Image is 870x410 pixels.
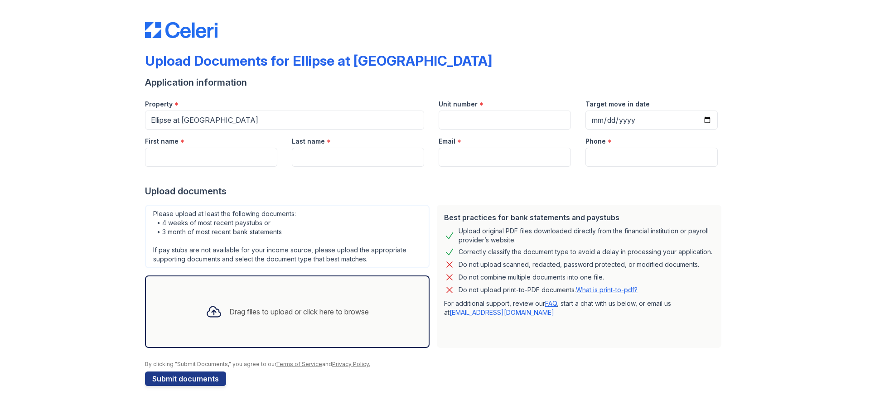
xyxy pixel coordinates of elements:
[459,272,604,283] div: Do not combine multiple documents into one file.
[145,371,226,386] button: Submit documents
[459,227,714,245] div: Upload original PDF files downloaded directly from the financial institution or payroll provider’...
[585,137,606,146] label: Phone
[145,361,725,368] div: By clicking "Submit Documents," you agree to our and
[229,306,369,317] div: Drag files to upload or click here to browse
[145,185,725,198] div: Upload documents
[832,374,861,401] iframe: chat widget
[576,286,638,294] a: What is print-to-pdf?
[545,299,557,307] a: FAQ
[444,212,714,223] div: Best practices for bank statements and paystubs
[292,137,325,146] label: Last name
[276,361,322,367] a: Terms of Service
[449,309,554,316] a: [EMAIL_ADDRESS][DOMAIN_NAME]
[145,205,430,268] div: Please upload at least the following documents: • 4 weeks of most recent paystubs or • 3 month of...
[439,100,478,109] label: Unit number
[459,246,712,257] div: Correctly classify the document type to avoid a delay in processing your application.
[145,76,725,89] div: Application information
[145,53,492,69] div: Upload Documents for Ellipse at [GEOGRAPHIC_DATA]
[459,285,638,294] p: Do not upload print-to-PDF documents.
[444,299,714,317] p: For additional support, review our , start a chat with us below, or email us at
[459,259,699,270] div: Do not upload scanned, redacted, password protected, or modified documents.
[145,137,179,146] label: First name
[145,100,173,109] label: Property
[439,137,455,146] label: Email
[332,361,370,367] a: Privacy Policy.
[145,22,217,38] img: CE_Logo_Blue-a8612792a0a2168367f1c8372b55b34899dd931a85d93a1a3d3e32e68fde9ad4.png
[585,100,650,109] label: Target move in date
